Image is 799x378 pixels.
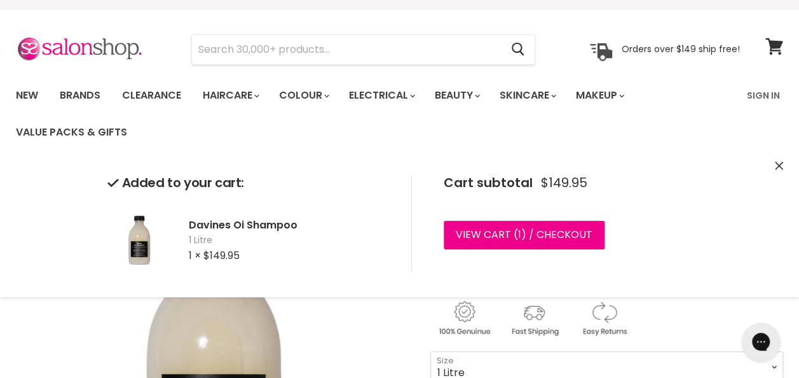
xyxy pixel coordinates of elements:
p: Orders over $149 ship free! [622,43,740,55]
a: Sign In [739,82,788,109]
a: Electrical [339,82,423,109]
a: View cart (1) / Checkout [444,221,604,249]
img: returns.gif [570,299,638,338]
button: Close [775,160,783,173]
span: 1 × [189,248,201,263]
img: genuine.gif [430,299,498,338]
button: Search [501,35,535,64]
span: $149.95 [541,176,587,190]
input: Search [192,35,501,64]
a: Clearance [113,82,191,109]
a: Makeup [566,82,632,109]
img: shipping.gif [500,299,568,338]
span: 1 [518,227,521,242]
a: Beauty [425,82,488,109]
span: 1 Litre [189,234,391,247]
a: Skincare [490,82,564,109]
h2: Added to your cart: [107,176,391,190]
a: Value Packs & Gifts [6,119,137,146]
a: Brands [50,82,110,109]
ul: Main menu [6,77,739,151]
img: Davines Oi Shampoo [107,208,171,272]
a: New [6,82,48,109]
span: $149.95 [203,248,240,263]
span: Cart subtotal [444,174,533,192]
h2: Davines Oi Shampoo [189,218,391,232]
form: Product [191,34,535,65]
a: Colour [270,82,337,109]
a: Haircare [193,82,267,109]
iframe: Gorgias live chat messenger [735,318,786,365]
